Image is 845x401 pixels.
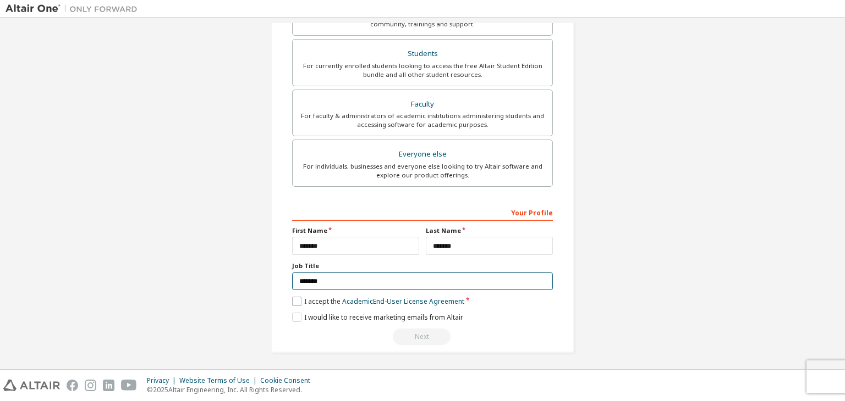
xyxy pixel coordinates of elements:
[67,380,78,391] img: facebook.svg
[299,112,546,129] div: For faculty & administrators of academic institutions administering students and accessing softwa...
[299,162,546,180] div: For individuals, businesses and everyone else looking to try Altair software and explore our prod...
[260,376,317,385] div: Cookie Consent
[299,62,546,79] div: For currently enrolled students looking to access the free Altair Student Edition bundle and all ...
[292,313,463,322] label: I would like to receive marketing emails from Altair
[103,380,114,391] img: linkedin.svg
[85,380,96,391] img: instagram.svg
[147,385,317,394] p: © 2025 Altair Engineering, Inc. All Rights Reserved.
[299,147,546,162] div: Everyone else
[292,328,553,345] div: Read and acccept EULA to continue
[292,203,553,221] div: Your Profile
[292,226,419,235] label: First Name
[292,261,553,270] label: Job Title
[426,226,553,235] label: Last Name
[121,380,137,391] img: youtube.svg
[179,376,260,385] div: Website Terms of Use
[299,46,546,62] div: Students
[292,297,464,306] label: I accept the
[342,297,464,306] a: Academic End-User License Agreement
[3,380,60,391] img: altair_logo.svg
[147,376,179,385] div: Privacy
[6,3,143,14] img: Altair One
[299,97,546,112] div: Faculty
